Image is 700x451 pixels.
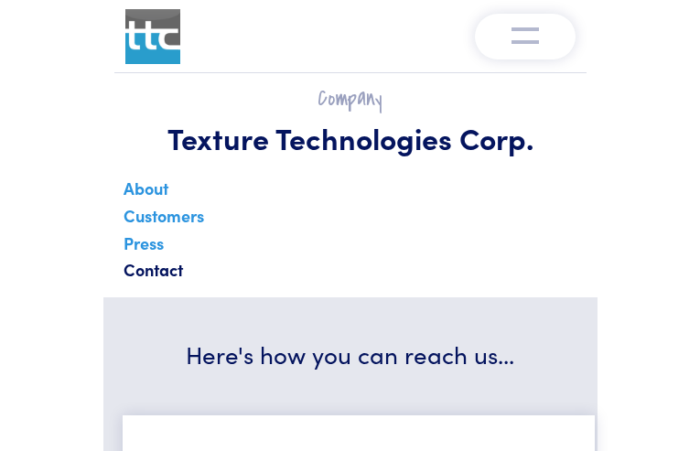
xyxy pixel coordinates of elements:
[125,84,576,113] h2: Company
[125,9,180,64] img: ttc_logo_1x1_v1.0.png
[512,23,539,45] img: menu-v1.0.png
[120,228,167,268] a: Press
[125,338,576,370] h3: Here's how you can reach us...
[120,254,187,295] a: Contact
[120,173,172,213] a: About
[475,14,576,59] button: Toggle navigation
[125,120,576,156] h1: Texture Technologies Corp.
[120,200,208,241] a: Customers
